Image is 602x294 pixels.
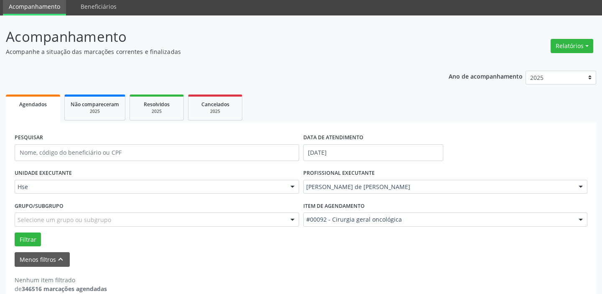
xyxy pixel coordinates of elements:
[6,26,419,47] p: Acompanhamento
[551,39,593,53] button: Relatórios
[15,199,64,212] label: Grupo/Subgrupo
[136,108,178,115] div: 2025
[15,167,72,180] label: UNIDADE EXECUTANTE
[303,167,375,180] label: PROFISSIONAL EXECUTANTE
[144,101,170,108] span: Resolvidos
[306,215,571,224] span: #00092 - Cirurgia geral oncológica
[18,183,282,191] span: Hse
[71,108,119,115] div: 2025
[19,101,47,108] span: Agendados
[201,101,229,108] span: Cancelados
[71,101,119,108] span: Não compareceram
[18,215,111,224] span: Selecione um grupo ou subgrupo
[15,284,107,293] div: de
[449,71,523,81] p: Ano de acompanhamento
[306,183,571,191] span: [PERSON_NAME] de [PERSON_NAME]
[56,255,65,264] i: keyboard_arrow_up
[15,233,41,247] button: Filtrar
[303,144,443,161] input: Selecione um intervalo
[303,199,365,212] label: Item de agendamento
[15,131,43,144] label: PESQUISAR
[194,108,236,115] div: 2025
[6,47,419,56] p: Acompanhe a situação das marcações correntes e finalizadas
[15,144,299,161] input: Nome, código do beneficiário ou CPF
[22,285,107,293] strong: 346516 marcações agendadas
[15,252,70,267] button: Menos filtros
[303,131,363,144] label: DATA DE ATENDIMENTO
[15,276,107,284] div: Nenhum item filtrado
